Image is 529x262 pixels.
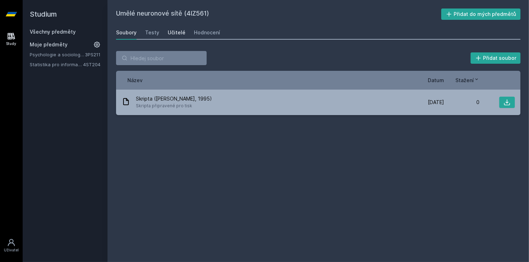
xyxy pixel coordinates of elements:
[116,25,137,40] a: Soubory
[1,28,21,50] a: Study
[4,247,19,253] div: Uživatel
[444,99,479,106] div: 0
[116,29,137,36] div: Soubory
[116,8,441,20] h2: Umělé neuronové sítě (4IZ561)
[1,235,21,256] a: Uživatel
[85,52,100,57] a: 3PS211
[116,51,207,65] input: Hledej soubor
[194,25,220,40] a: Hodnocení
[6,41,17,46] div: Study
[471,52,521,64] button: Přidat soubor
[145,29,159,36] div: Testy
[83,62,100,67] a: 4ST204
[455,76,479,84] button: Stažení
[30,61,83,68] a: Statistika pro informatiky
[441,8,521,20] button: Přidat do mých předmětů
[428,76,444,84] button: Datum
[145,25,159,40] a: Testy
[30,51,85,58] a: Psychologie a sociologie řízení
[194,29,220,36] div: Hodnocení
[136,95,212,102] span: Skripta ([PERSON_NAME], 1995)
[428,99,444,106] span: [DATE]
[30,29,76,35] a: Všechny předměty
[30,41,68,48] span: Moje předměty
[127,76,143,84] button: Název
[455,76,474,84] span: Stažení
[168,25,185,40] a: Učitelé
[168,29,185,36] div: Učitelé
[136,102,212,109] span: Skripta připravené pro tisk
